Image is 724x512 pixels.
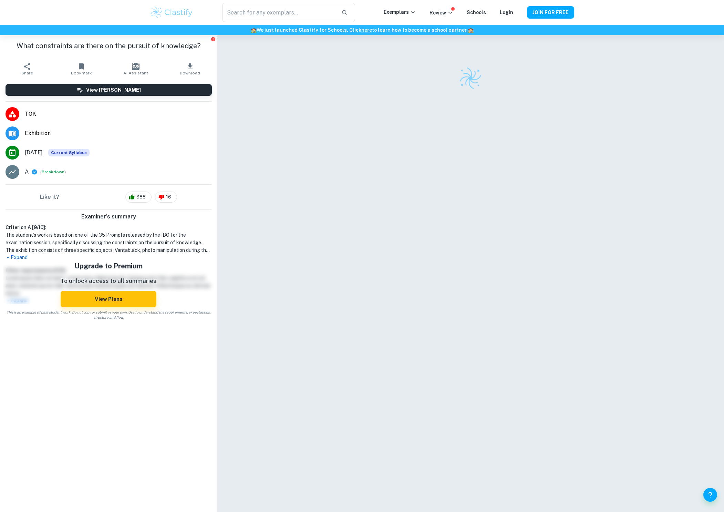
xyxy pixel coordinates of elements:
[6,84,212,96] button: View [PERSON_NAME]
[162,194,175,201] span: 16
[40,193,59,201] h6: Like it?
[48,149,90,156] span: Current Syllabus
[1,26,723,34] h6: We just launched Clastify for Schools. Click to learn how to become a school partner.
[180,71,200,75] span: Download
[6,224,212,231] h6: Criterion A [ 9 / 10 ]:
[467,10,486,15] a: Schools
[25,149,43,157] span: [DATE]
[42,169,64,175] button: Breakdown
[3,310,215,320] span: This is an example of past student work. Do not copy or submit as your own. Use to understand the...
[222,3,336,22] input: Search for any exemplars...
[61,277,156,286] p: To unlock access to all summaries
[500,10,513,15] a: Login
[123,71,148,75] span: AI Assistant
[71,71,92,75] span: Bookmark
[40,169,66,175] span: ( )
[361,27,372,33] a: here
[133,194,149,201] span: 388
[458,66,483,90] img: Clastify logo
[48,149,90,156] div: This exemplar is based on the current syllabus. Feel free to refer to it for inspiration/ideas wh...
[25,129,212,137] span: Exhibition
[132,63,139,70] img: AI Assistant
[468,27,474,33] span: 🏫
[163,59,217,79] button: Download
[108,59,163,79] button: AI Assistant
[54,59,109,79] button: Bookmark
[61,291,156,307] button: View Plans
[86,86,141,94] h6: View [PERSON_NAME]
[384,8,416,16] p: Exemplars
[6,231,212,254] h1: The student’s work is based on one of the 35 Prompts released by the IBO for the examination sess...
[527,6,574,19] button: JOIN FOR FREE
[125,192,152,203] div: 388
[61,261,156,271] h5: Upgrade to Premium
[6,254,212,261] p: Expand
[150,6,194,19] img: Clastify logo
[6,41,212,51] h1: What constraints are there on the pursuit of knowledge?
[155,192,177,203] div: 16
[703,488,717,502] button: Help and Feedback
[211,37,216,42] button: Report issue
[430,9,453,17] p: Review
[3,213,215,221] h6: Examiner's summary
[25,110,212,118] span: TOK
[25,168,29,176] p: A
[21,71,33,75] span: Share
[251,27,257,33] span: 🏫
